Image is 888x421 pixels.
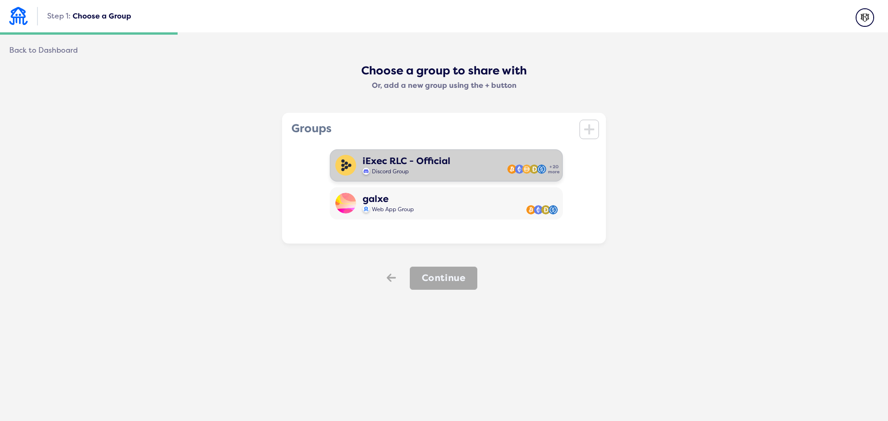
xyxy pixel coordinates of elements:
[856,8,874,27] img: account
[526,205,536,214] img: BTC
[372,168,409,175] span: Discord Group
[73,12,131,20] span: Choose a Group
[549,205,558,214] img: USDC
[522,165,531,174] img: DAI
[363,168,370,175] img: DISCORD Group
[507,165,517,174] img: BTC
[541,205,550,214] img: DOGE
[353,64,535,78] div: Choose a group to share with
[9,46,78,55] div: Back to Dashboard
[363,206,370,213] img: WEBAPP Group
[353,81,535,90] div: Or, add a new group using the + button
[537,165,546,174] img: USDC
[9,7,28,25] img: Quidli
[515,165,524,174] img: ETH
[335,193,356,214] img: galxe
[372,206,414,213] span: Web App Group
[548,170,560,175] span: more
[289,120,334,138] div: Groups
[363,194,414,204] div: galxe
[410,267,478,290] button: Continue
[530,165,539,174] img: DOGE
[363,156,450,166] div: iExec RLC - Official
[335,155,356,176] img: iExec RLC - Official
[47,12,70,20] span: Step 1:
[548,165,560,175] div: + 20
[534,205,543,214] img: ETH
